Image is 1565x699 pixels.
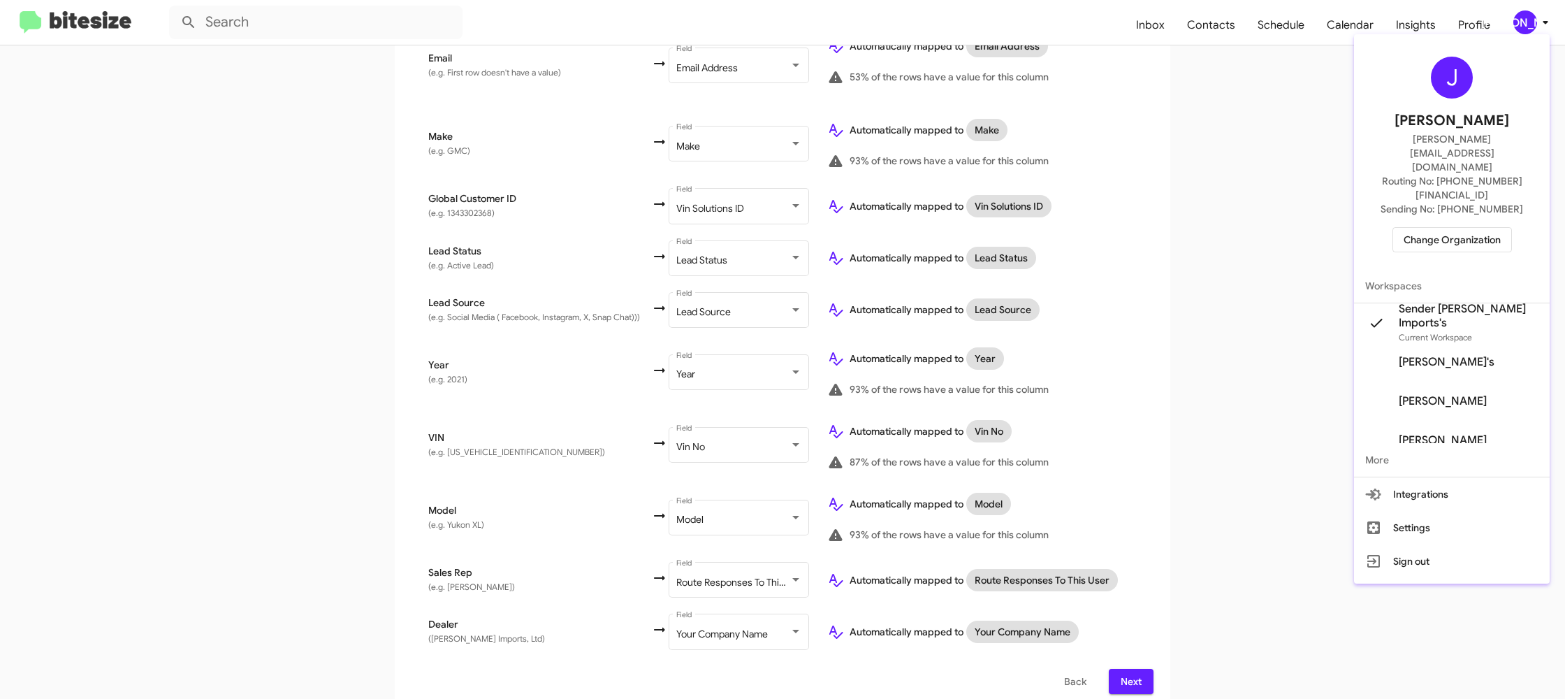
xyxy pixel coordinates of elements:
[1431,57,1473,99] div: J
[1395,110,1509,132] span: [PERSON_NAME]
[1371,174,1533,202] span: Routing No: [PHONE_NUMBER][FINANCIAL_ID]
[1371,132,1533,174] span: [PERSON_NAME][EMAIL_ADDRESS][DOMAIN_NAME]
[1399,394,1487,408] span: [PERSON_NAME]
[1404,228,1501,252] span: Change Organization
[1381,202,1523,216] span: Sending No: [PHONE_NUMBER]
[1354,511,1550,545] button: Settings
[1399,302,1538,330] span: Sender [PERSON_NAME] Imports's
[1354,443,1550,477] span: More
[1354,545,1550,578] button: Sign out
[1354,477,1550,511] button: Integrations
[1399,355,1494,369] span: [PERSON_NAME]'s
[1399,433,1487,447] span: [PERSON_NAME]
[1392,227,1512,252] button: Change Organization
[1354,269,1550,303] span: Workspaces
[1399,332,1472,343] span: Current Workspace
